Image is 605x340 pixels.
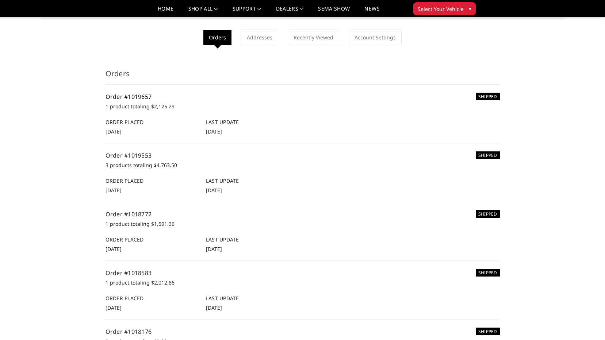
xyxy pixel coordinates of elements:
[276,6,304,17] a: Dealers
[203,30,231,45] li: Orders
[188,6,218,17] a: shop all
[106,220,500,228] p: 1 product totaling $1,591.36
[364,6,379,17] a: News
[206,118,299,126] h6: Last Update
[106,187,122,194] span: [DATE]
[158,6,173,17] a: Home
[106,151,152,159] a: Order #1019553
[106,93,152,101] a: Order #1019657
[349,30,402,45] a: Account Settings
[206,177,299,185] h6: Last Update
[106,328,152,336] a: Order #1018176
[476,328,500,335] h6: SHIPPED
[206,236,299,243] h6: Last Update
[106,294,198,302] h6: Order Placed
[206,294,299,302] h6: Last Update
[106,102,500,111] p: 1 product totaling $2,125.29
[476,269,500,277] h6: SHIPPED
[106,246,122,252] span: [DATE]
[233,6,261,17] a: Support
[106,304,122,311] span: [DATE]
[318,6,350,17] a: SEMA Show
[106,161,500,170] p: 3 products totaling $4,763.50
[106,236,198,243] h6: Order Placed
[106,269,152,277] a: Order #1018583
[241,30,278,45] a: Addresses
[476,151,500,159] h6: SHIPPED
[106,177,198,185] h6: Order Placed
[106,118,198,126] h6: Order Placed
[476,93,500,100] h6: SHIPPED
[476,210,500,218] h6: SHIPPED
[413,2,476,15] button: Select Your Vehicle
[418,5,464,13] span: Select Your Vehicle
[288,30,339,45] a: Recently Viewed
[106,210,152,218] a: Order #1018772
[106,68,500,85] h3: Orders
[469,5,471,12] span: ▾
[568,305,605,340] iframe: Chat Widget
[206,304,222,311] span: [DATE]
[206,246,222,252] span: [DATE]
[106,128,122,135] span: [DATE]
[206,187,222,194] span: [DATE]
[106,278,500,287] p: 1 product totaling $2,012.86
[206,128,222,135] span: [DATE]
